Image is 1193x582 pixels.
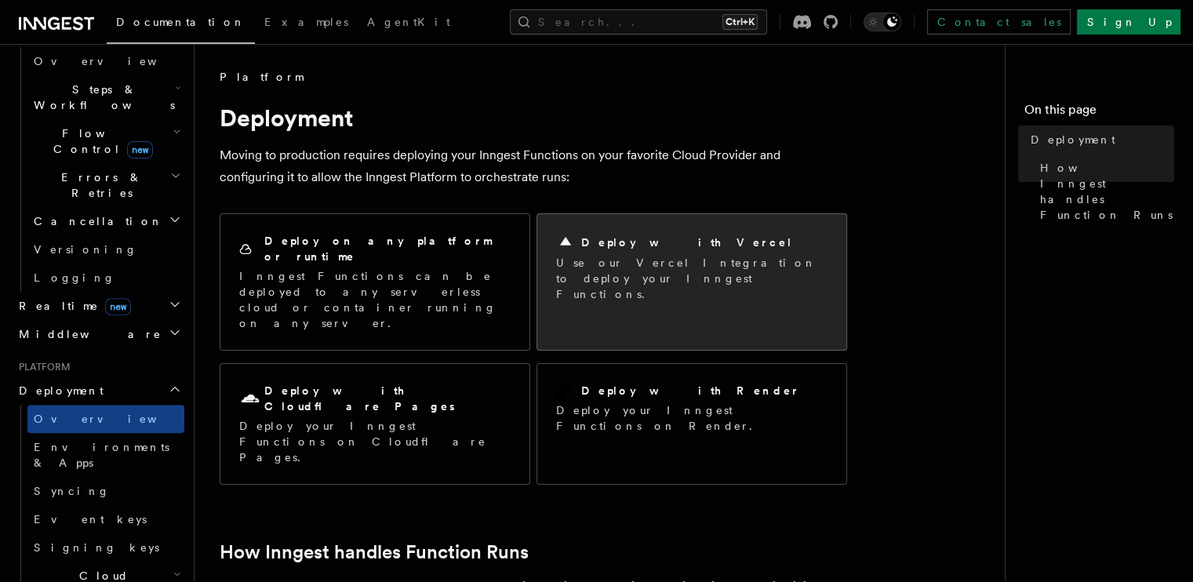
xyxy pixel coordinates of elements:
[556,255,827,302] p: Use our Vercel Integration to deploy your Inngest Functions.
[264,383,511,414] h2: Deploy with Cloudflare Pages
[536,363,847,485] a: Deploy with RenderDeploy your Inngest Functions on Render.
[1077,9,1180,35] a: Sign Up
[220,104,847,132] h1: Deployment
[107,5,255,44] a: Documentation
[536,213,847,351] a: Deploy with VercelUse our Vercel Integration to deploy your Inngest Functions.
[116,16,246,28] span: Documentation
[255,5,358,42] a: Examples
[220,213,530,351] a: Deploy on any platform or runtimeInngest Functions can be deployed to any serverless cloud or con...
[27,505,184,533] a: Event keys
[358,5,460,42] a: AgentKit
[556,402,827,434] p: Deploy your Inngest Functions on Render.
[220,69,303,85] span: Platform
[127,141,153,158] span: new
[27,47,184,75] a: Overview
[27,125,173,157] span: Flow Control
[27,405,184,433] a: Overview
[1034,154,1174,229] a: How Inngest handles Function Runs
[367,16,450,28] span: AgentKit
[27,264,184,292] a: Logging
[239,418,511,465] p: Deploy your Inngest Functions on Cloudflare Pages.
[34,513,147,526] span: Event keys
[581,235,793,250] h2: Deploy with Vercel
[1024,125,1174,154] a: Deployment
[27,213,163,229] span: Cancellation
[34,243,137,256] span: Versioning
[27,119,184,163] button: Flow Controlnew
[220,541,529,563] a: How Inngest handles Function Runs
[927,9,1071,35] a: Contact sales
[220,144,847,188] p: Moving to production requires deploying your Inngest Functions on your favorite Cloud Provider an...
[34,55,195,67] span: Overview
[13,361,71,373] span: Platform
[13,47,184,292] div: Inngest Functions
[239,268,511,331] p: Inngest Functions can be deployed to any serverless cloud or container running on any server.
[27,169,170,201] span: Errors & Retries
[34,271,115,284] span: Logging
[1040,160,1174,223] span: How Inngest handles Function Runs
[13,320,184,348] button: Middleware
[510,9,767,35] button: Search...Ctrl+K
[27,533,184,562] a: Signing keys
[27,163,184,207] button: Errors & Retries
[581,383,800,398] h2: Deploy with Render
[864,13,901,31] button: Toggle dark mode
[34,441,169,469] span: Environments & Apps
[34,541,159,554] span: Signing keys
[105,298,131,315] span: new
[239,388,261,410] svg: Cloudflare
[34,485,110,497] span: Syncing
[264,233,511,264] h2: Deploy on any platform or runtime
[264,16,348,28] span: Examples
[722,14,758,30] kbd: Ctrl+K
[220,363,530,485] a: Deploy with Cloudflare PagesDeploy your Inngest Functions on Cloudflare Pages.
[13,298,131,314] span: Realtime
[13,376,184,405] button: Deployment
[34,413,195,425] span: Overview
[13,292,184,320] button: Realtimenew
[1024,100,1174,125] h4: On this page
[27,75,184,119] button: Steps & Workflows
[13,326,162,342] span: Middleware
[27,477,184,505] a: Syncing
[27,235,184,264] a: Versioning
[1031,132,1115,147] span: Deployment
[27,207,184,235] button: Cancellation
[27,82,175,113] span: Steps & Workflows
[13,383,104,398] span: Deployment
[27,433,184,477] a: Environments & Apps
